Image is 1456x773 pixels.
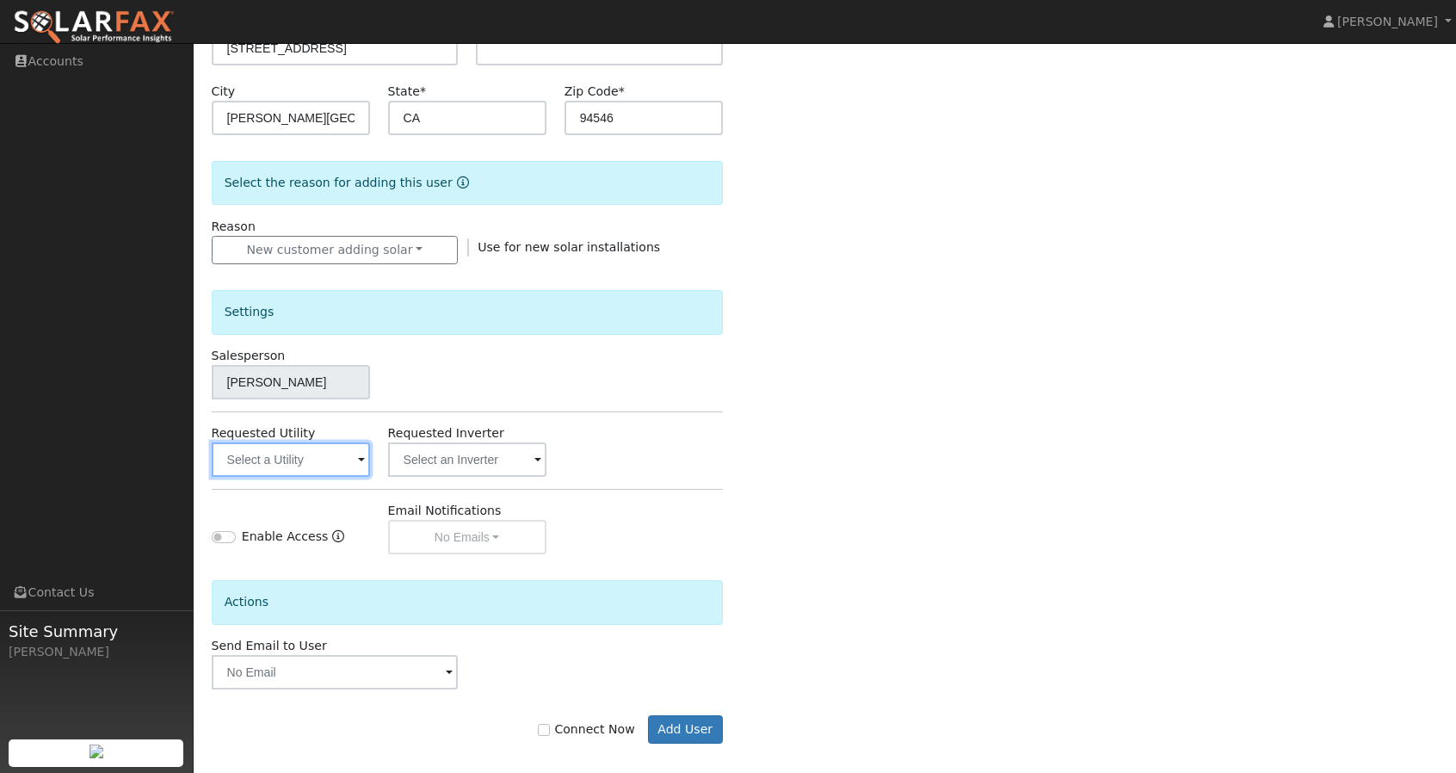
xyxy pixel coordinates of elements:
[388,424,504,442] label: Requested Inverter
[538,724,550,736] input: Connect Now
[388,442,546,477] input: Select an Inverter
[212,236,459,265] button: New customer adding solar
[212,424,316,442] label: Requested Utility
[332,528,344,554] a: Enable Access
[478,240,660,254] span: Use for new solar installations
[453,176,469,189] a: Reason for new user
[388,83,426,101] label: State
[538,720,634,739] label: Connect Now
[212,580,723,624] div: Actions
[212,347,286,365] label: Salesperson
[242,528,329,546] label: Enable Access
[9,620,184,643] span: Site Summary
[212,290,723,334] div: Settings
[648,715,723,745] button: Add User
[1337,15,1438,28] span: [PERSON_NAME]
[619,84,625,98] span: Required
[420,84,426,98] span: Required
[388,502,502,520] label: Email Notifications
[212,637,327,655] label: Send Email to User
[212,161,723,205] div: Select the reason for adding this user
[13,9,175,46] img: SolarFax
[212,655,459,690] input: No Email
[89,745,103,758] img: retrieve
[9,643,184,661] div: [PERSON_NAME]
[212,83,236,101] label: City
[212,442,370,477] input: Select a Utility
[565,83,625,101] label: Zip Code
[212,218,256,236] label: Reason
[212,365,370,399] input: Select a User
